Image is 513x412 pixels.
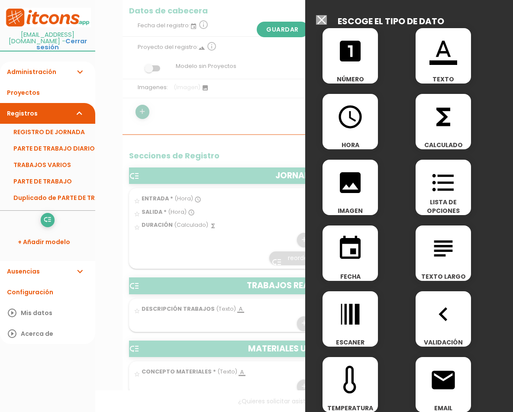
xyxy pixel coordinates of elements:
[336,103,364,131] i: access_time
[336,37,364,65] i: looks_one
[416,338,471,347] span: VALIDACIÓN
[416,272,471,281] span: TEXTO LARGO
[336,169,364,196] i: image
[429,103,457,131] i: functions
[323,272,378,281] span: FECHA
[336,300,364,328] i: line_weight
[323,141,378,149] span: HORA
[429,235,457,262] i: subject
[416,75,471,84] span: TEXTO
[429,169,457,196] i: format_list_bulleted
[323,206,378,215] span: IMAGEN
[429,37,457,65] i: format_color_text
[338,16,444,26] h2: ESCOGE EL TIPO DE DATO
[323,75,378,84] span: NÚMERO
[416,141,471,149] span: CALCULADO
[416,198,471,215] span: LISTA DE OPCIONES
[336,235,364,262] i: event
[429,300,457,328] i: navigate_before
[429,366,457,394] i: email
[323,338,378,347] span: ESCANER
